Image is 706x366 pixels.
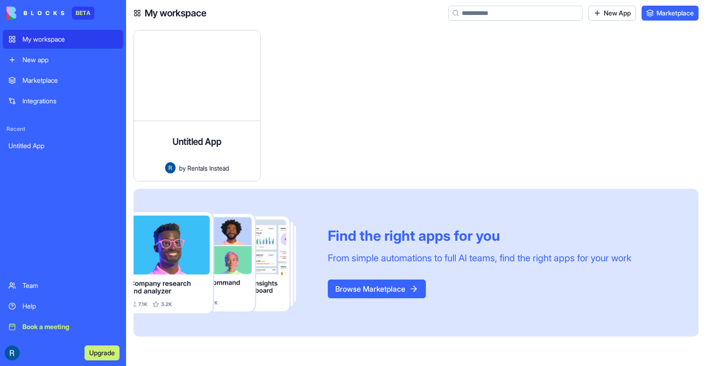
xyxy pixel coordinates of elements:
[22,281,118,290] div: Team
[85,348,120,357] a: Upgrade
[145,7,206,20] h4: My workspace
[3,50,123,69] a: New app
[22,322,118,331] div: Book a meeting
[22,301,118,311] div: Help
[328,280,426,298] button: Browse Marketplace
[22,35,118,44] div: My workspace
[328,227,631,244] div: Find the right apps for you
[165,162,176,173] img: Avatar
[7,7,94,20] a: BETA
[3,92,123,110] a: Integrations
[642,6,699,21] a: Marketplace
[3,297,123,316] a: Help
[8,141,118,151] div: Untitled App
[3,30,123,49] a: My workspace
[3,276,123,295] a: Team
[7,7,64,20] img: logo
[72,7,94,20] div: BETA
[3,136,123,155] a: Untitled App
[172,135,221,148] h4: Untitled App
[328,284,426,294] a: Browse Marketplace
[179,163,186,173] span: by
[3,317,123,336] a: Book a meeting
[22,76,118,85] div: Marketplace
[187,163,229,173] span: Rentals Instead
[5,345,20,360] img: ACg8ocJpPqjXOKIlQ-q6uz-eCR9CboGz0M9MD6vYM8MM0Teu6JOS6w=s96-c
[22,96,118,106] div: Integrations
[85,345,120,360] button: Upgrade
[328,251,631,265] div: From simple automations to full AI teams, find the right apps for your work
[3,125,123,133] span: Recent
[588,6,636,21] a: New App
[22,55,118,65] div: New app
[3,71,123,90] a: Marketplace
[134,30,269,181] a: Untitled AppAvatarbyRentals Instead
